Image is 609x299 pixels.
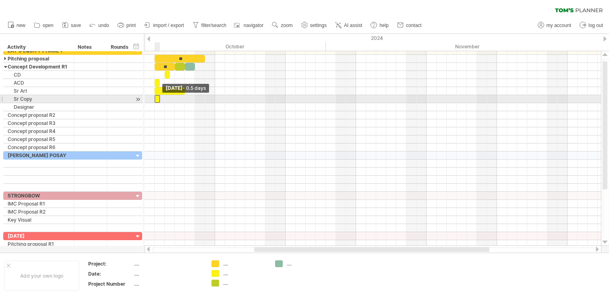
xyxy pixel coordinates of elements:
[8,208,70,216] div: IMC Proposal R2
[142,20,186,31] a: import / export
[8,240,70,248] div: Pitching proposal R1
[78,43,102,51] div: Notes
[8,143,70,151] div: Concept proposal R6
[223,260,267,267] div: ....
[588,23,603,28] span: log out
[310,23,327,28] span: settings
[134,95,142,104] div: scroll to activity
[578,20,605,31] a: log out
[8,152,70,159] div: [PERSON_NAME] POSAY
[406,23,422,28] span: contact
[153,23,184,28] span: import / export
[8,200,70,208] div: IMC Proposal R1
[182,85,206,91] span: - 0.5 days
[333,20,365,31] a: AI assist
[116,20,138,31] a: print
[17,23,25,28] span: new
[98,23,109,28] span: undo
[6,20,28,31] a: new
[244,23,263,28] span: navigator
[8,232,70,240] div: [DATE]
[8,87,70,95] div: Sr Art
[7,43,69,51] div: Activity
[126,23,136,28] span: print
[395,20,424,31] a: contact
[344,23,362,28] span: AI assist
[8,63,70,71] div: Concept Development R1
[8,55,70,62] div: Pitching proposal
[233,20,266,31] a: navigator
[8,192,70,199] div: STRONGBOW
[4,261,79,291] div: Add your own logo
[8,127,70,135] div: Concept proposal R4
[32,20,56,31] a: open
[8,135,70,143] div: Concept proposal R5
[8,103,70,111] div: Designer
[547,23,571,28] span: my account
[223,280,267,287] div: ....
[71,23,81,28] span: save
[8,79,70,87] div: ACD
[270,20,295,31] a: zoom
[43,23,54,28] span: open
[162,84,209,93] div: [DATE]
[8,216,70,224] div: Key Visual
[88,280,133,287] div: Project Number
[134,280,202,287] div: ....
[299,20,329,31] a: settings
[223,270,267,277] div: ....
[87,20,112,31] a: undo
[8,95,70,103] div: Sr Copy
[111,43,129,51] div: Rounds
[88,270,133,277] div: Date:
[379,23,389,28] span: help
[88,260,133,267] div: Project:
[60,20,83,31] a: save
[287,260,331,267] div: ....
[8,119,70,127] div: Concept proposal R3
[369,20,391,31] a: help
[536,20,574,31] a: my account
[201,23,226,28] span: filter/search
[281,23,292,28] span: zoom
[8,71,70,79] div: CD
[8,111,70,119] div: Concept proposal R2
[14,42,326,51] div: October 2024
[134,270,202,277] div: ....
[134,260,202,267] div: ....
[191,20,229,31] a: filter/search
